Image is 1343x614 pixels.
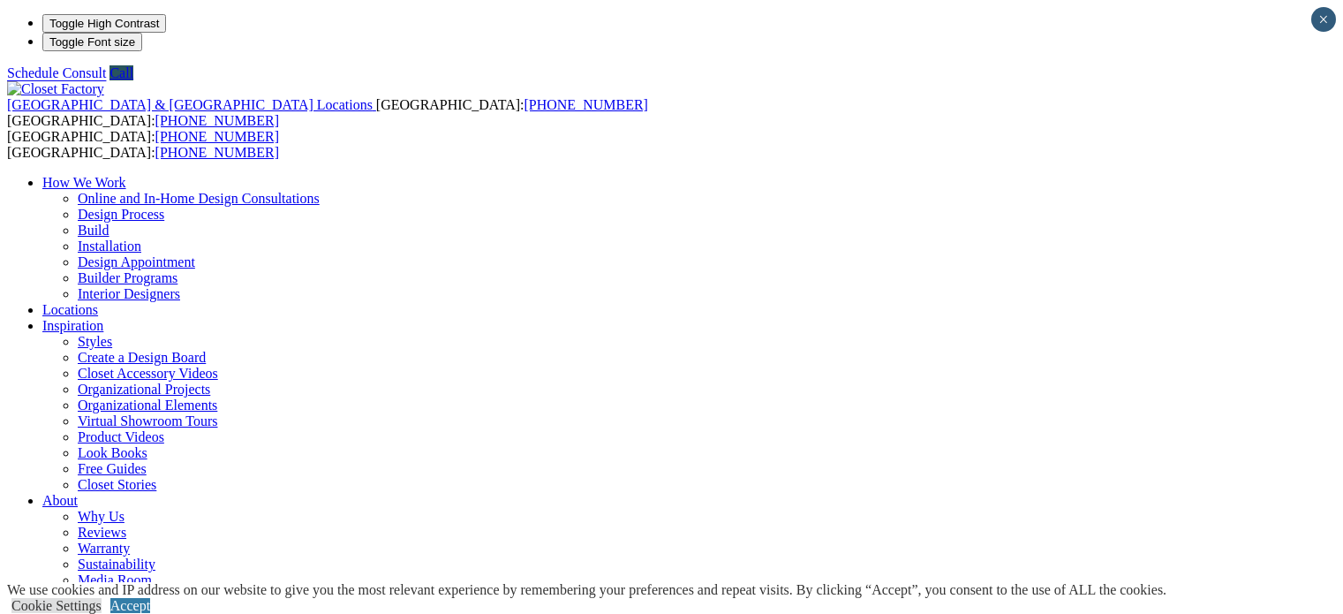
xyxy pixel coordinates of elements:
a: Virtual Showroom Tours [78,413,218,428]
a: How We Work [42,175,126,190]
a: Locations [42,302,98,317]
a: Installation [78,239,141,254]
a: About [42,493,78,508]
a: Organizational Elements [78,398,217,413]
img: Closet Factory [7,81,104,97]
a: Why Us [78,509,124,524]
button: Toggle High Contrast [42,14,166,33]
a: Media Room [78,572,152,587]
a: [PHONE_NUMBER] [155,145,279,160]
a: [GEOGRAPHIC_DATA] & [GEOGRAPHIC_DATA] Locations [7,97,376,112]
span: [GEOGRAPHIC_DATA] & [GEOGRAPHIC_DATA] Locations [7,97,373,112]
a: Warranty [78,541,130,556]
a: Accept [110,598,150,613]
a: Styles [78,334,112,349]
a: Interior Designers [78,286,180,301]
a: Design Appointment [78,254,195,269]
a: [PHONE_NUMBER] [524,97,647,112]
a: Schedule Consult [7,65,106,80]
a: Organizational Projects [78,382,210,397]
a: Call [109,65,133,80]
a: Create a Design Board [78,350,206,365]
button: Close [1311,7,1336,32]
a: Cookie Settings [11,598,102,613]
a: Online and In-Home Design Consultations [78,191,320,206]
a: [PHONE_NUMBER] [155,129,279,144]
a: Inspiration [42,318,103,333]
div: We use cookies and IP address on our website to give you the most relevant experience by remember... [7,582,1166,598]
span: Toggle High Contrast [49,17,159,30]
a: [PHONE_NUMBER] [155,113,279,128]
a: Look Books [78,445,147,460]
a: Free Guides [78,461,147,476]
span: [GEOGRAPHIC_DATA]: [GEOGRAPHIC_DATA]: [7,97,648,128]
a: Build [78,223,109,238]
span: Toggle Font size [49,35,135,49]
button: Toggle Font size [42,33,142,51]
a: Closet Accessory Videos [78,366,218,381]
a: Product Videos [78,429,164,444]
a: Closet Stories [78,477,156,492]
a: Sustainability [78,557,155,572]
a: Design Process [78,207,164,222]
a: Builder Programs [78,270,177,285]
a: Reviews [78,525,126,540]
span: [GEOGRAPHIC_DATA]: [GEOGRAPHIC_DATA]: [7,129,279,160]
